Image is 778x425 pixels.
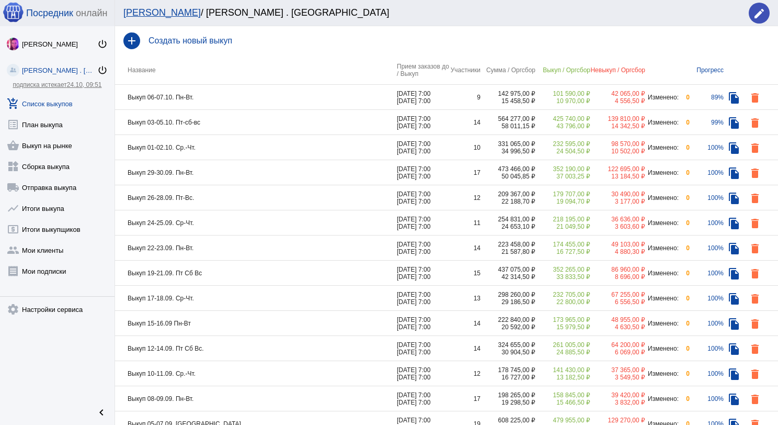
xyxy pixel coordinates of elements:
div: 24 504,50 ₽ [535,148,590,155]
div: 67 255,00 ₽ [590,291,645,298]
a: подписка истекает24.10, 09:51 [13,81,101,88]
td: 100% [690,160,724,185]
div: 24 653,10 ₽ [480,223,535,230]
div: 16 727,50 ₽ [535,248,590,255]
div: 198 265,00 ₽ [480,392,535,399]
div: 3 177,00 ₽ [590,198,645,205]
div: 352 190,00 ₽ [535,165,590,173]
td: 89% [690,85,724,110]
td: 14 [449,336,480,361]
h4: Создать новый выкуп [148,36,770,46]
td: Выкуп 19-21.09. Пт Сб Вс [115,261,397,286]
div: 50 045,85 ₽ [480,173,535,180]
span: онлайн [76,8,107,19]
td: 10 [449,135,480,160]
mat-icon: widgets [7,160,19,173]
td: 15 [449,261,480,286]
div: 352 265,00 ₽ [535,266,590,273]
mat-icon: file_copy [728,343,740,355]
div: 13 184,50 ₽ [590,173,645,180]
mat-icon: file_copy [728,117,740,129]
div: 3 832,00 ₽ [590,399,645,406]
div: Изменено: [645,144,679,151]
div: 43 796,00 ₽ [535,122,590,130]
td: 100% [690,185,724,210]
div: 30 904,50 ₽ [480,349,535,356]
td: [DATE] 7:00 [DATE] 7:00 [397,336,449,361]
div: 86 960,00 ₽ [590,266,645,273]
td: 100% [690,311,724,336]
div: Изменено: [645,370,679,377]
div: 473 466,00 ₽ [480,165,535,173]
mat-icon: file_copy [728,142,740,154]
div: 22 188,70 ₽ [480,198,535,205]
span: Посредник [26,8,73,19]
mat-icon: delete [749,343,761,355]
a: [PERSON_NAME] [123,7,201,18]
div: 0 [679,395,690,402]
th: Название [115,55,397,85]
div: 8 696,00 ₽ [590,273,645,281]
mat-icon: file_copy [728,293,740,305]
div: 4 880,30 ₽ [590,248,645,255]
td: Выкуп 15-16.09 Пн-Вт [115,311,397,336]
div: 209 367,00 ₽ [480,191,535,198]
div: 178 745,00 ₽ [480,366,535,374]
div: 37 003,25 ₽ [535,173,590,180]
td: [DATE] 7:00 [DATE] 7:00 [397,110,449,135]
td: 100% [690,361,724,386]
div: 254 831,00 ₽ [480,216,535,223]
td: 100% [690,336,724,361]
img: apple-icon-60x60.png [3,2,24,23]
mat-icon: delete [749,217,761,230]
div: 139 810,00 ₽ [590,115,645,122]
mat-icon: delete [749,318,761,330]
div: Изменено: [645,345,679,352]
mat-icon: delete [749,293,761,305]
mat-icon: file_copy [728,217,740,230]
td: [DATE] 7:00 [DATE] 7:00 [397,361,449,386]
div: 0 [679,270,690,277]
td: 9 [449,85,480,110]
div: 39 420,00 ₽ [590,392,645,399]
div: 58 011,15 ₽ [480,122,535,130]
mat-icon: edit [753,7,765,20]
div: 21 587,80 ₽ [480,248,535,255]
div: 298 260,00 ₽ [480,291,535,298]
td: 100% [690,210,724,236]
div: 0 [679,244,690,252]
div: 15 979,50 ₽ [535,323,590,331]
mat-icon: delete [749,267,761,280]
div: 479 955,00 ₽ [535,417,590,424]
div: 34 996,50 ₽ [480,148,535,155]
div: 0 [679,94,690,101]
div: 222 840,00 ₽ [480,316,535,323]
div: Изменено: [645,219,679,227]
td: Выкуп 01-02.10. Ср.-Чт. [115,135,397,160]
mat-icon: delete [749,192,761,205]
th: Выкуп / Оргсбор [535,55,590,85]
div: 437 075,00 ₽ [480,266,535,273]
div: 22 800,00 ₽ [535,298,590,306]
td: 11 [449,210,480,236]
div: 16 727,00 ₽ [480,374,535,381]
mat-icon: delete [749,117,761,129]
div: 261 005,00 ₽ [535,341,590,349]
div: 142 975,00 ₽ [480,90,535,97]
div: 20 592,00 ₽ [480,323,535,331]
td: [DATE] 7:00 [DATE] 7:00 [397,286,449,311]
mat-icon: delete [749,92,761,104]
td: Выкуп 29-30.09. Пн-Вт. [115,160,397,185]
img: community_200.png [7,64,19,76]
mat-icon: group [7,244,19,256]
mat-icon: delete [749,368,761,381]
div: 0 [679,119,690,126]
div: [PERSON_NAME] . [GEOGRAPHIC_DATA] [22,66,97,74]
div: 0 [679,370,690,377]
mat-icon: show_chart [7,202,19,215]
div: 122 695,00 ₽ [590,165,645,173]
div: 13 182,50 ₽ [535,374,590,381]
td: [DATE] 7:00 [DATE] 7:00 [397,236,449,261]
td: 12 [449,361,480,386]
td: [DATE] 7:00 [DATE] 7:00 [397,210,449,236]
